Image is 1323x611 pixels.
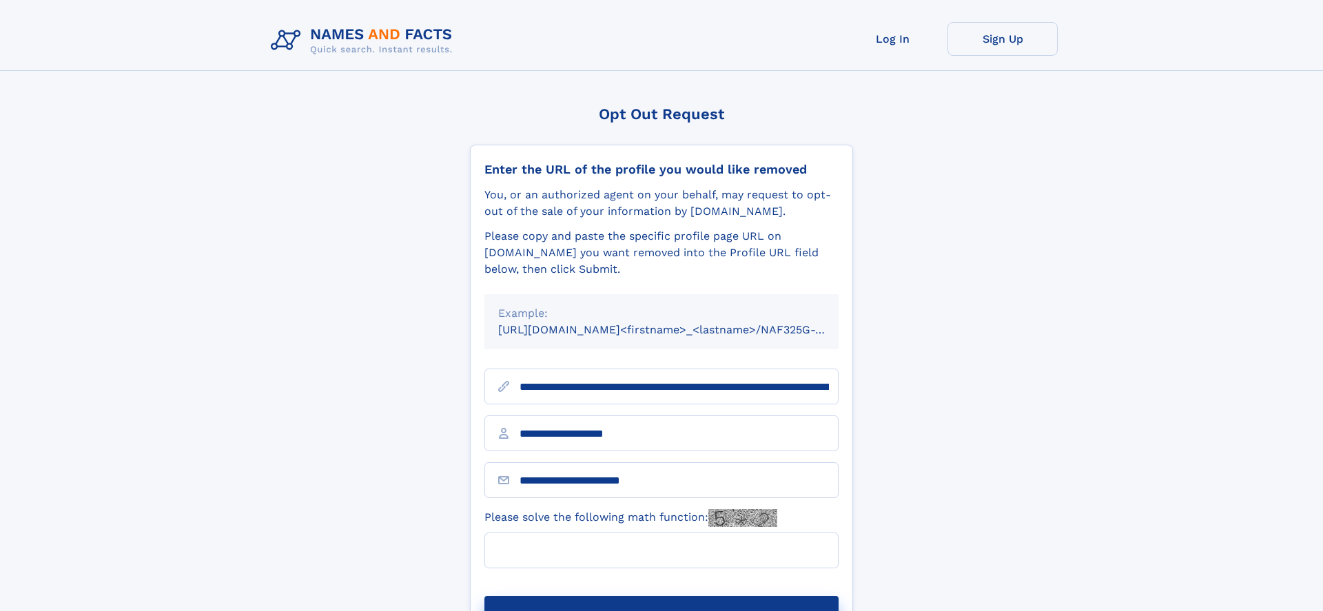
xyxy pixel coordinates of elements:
small: [URL][DOMAIN_NAME]<firstname>_<lastname>/NAF325G-xxxxxxxx [498,323,865,336]
div: Example: [498,305,825,322]
a: Log In [837,22,947,56]
div: Please copy and paste the specific profile page URL on [DOMAIN_NAME] you want removed into the Pr... [484,228,839,278]
label: Please solve the following math function: [484,509,777,527]
a: Sign Up [947,22,1058,56]
div: Opt Out Request [470,105,853,123]
div: Enter the URL of the profile you would like removed [484,162,839,177]
img: Logo Names and Facts [265,22,464,59]
div: You, or an authorized agent on your behalf, may request to opt-out of the sale of your informatio... [484,187,839,220]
